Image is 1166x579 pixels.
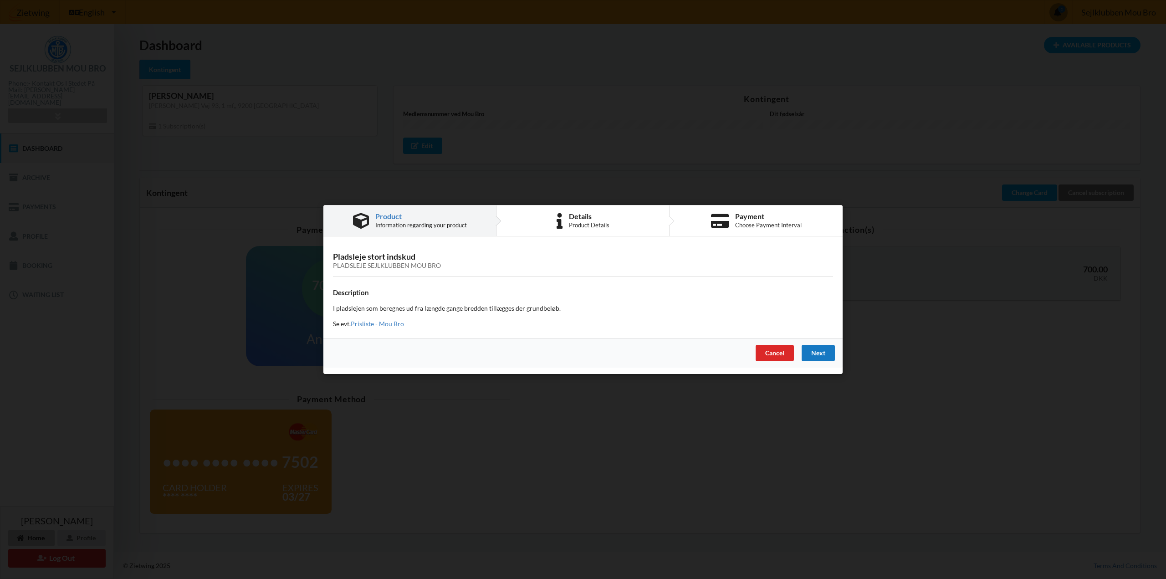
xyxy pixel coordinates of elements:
[375,221,467,229] div: Information regarding your product
[333,289,833,297] h4: Description
[375,213,467,220] div: Product
[735,213,802,220] div: Payment
[333,319,833,328] p: Se evt.
[333,262,833,270] div: Pladsleje Sejlklubben Mou Bro
[333,304,833,313] p: I pladslejen som beregnes ud fra længde gange bredden tillægges der grundbeløb.
[569,221,609,229] div: Product Details
[735,221,802,229] div: Choose Payment Interval
[351,320,404,328] a: Prisliste - Mou Bro
[802,345,835,361] div: Next
[569,213,609,220] div: Details
[756,345,794,361] div: Cancel
[333,251,833,270] h3: Pladsleje stort indskud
